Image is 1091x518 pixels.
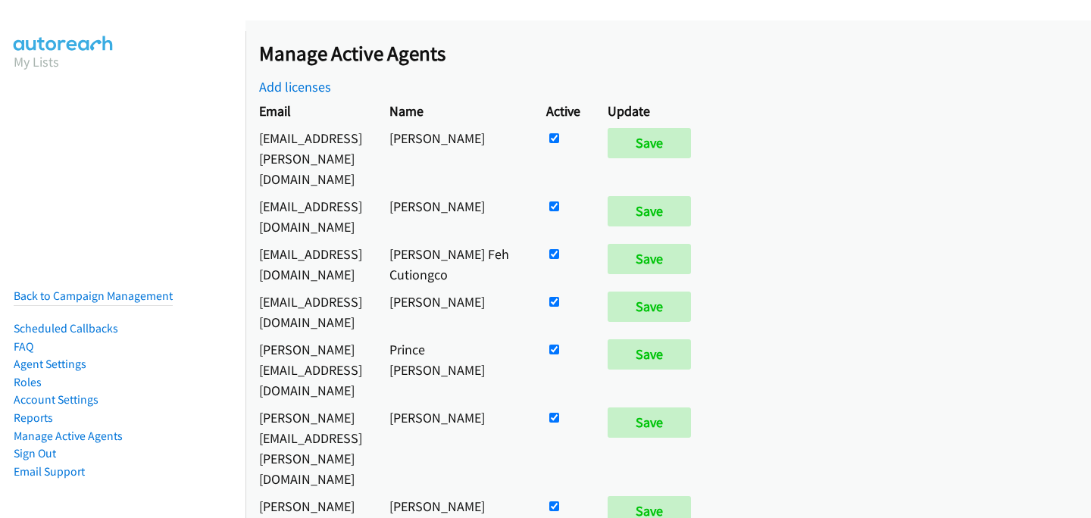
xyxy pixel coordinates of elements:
th: Email [245,97,376,124]
th: Active [533,97,594,124]
input: Save [608,407,691,438]
td: [PERSON_NAME] [376,124,533,192]
iframe: Resource Center [1048,198,1091,319]
td: [EMAIL_ADDRESS][DOMAIN_NAME] [245,240,376,288]
h2: Manage Active Agents [259,41,1091,67]
td: [PERSON_NAME][EMAIL_ADDRESS][PERSON_NAME][DOMAIN_NAME] [245,404,376,492]
iframe: Checklist [963,452,1080,507]
a: Sign Out [14,446,56,460]
th: Update [594,97,711,124]
a: Roles [14,375,42,389]
td: [PERSON_NAME] Feh Cutiongco [376,240,533,288]
a: Agent Settings [14,357,86,371]
a: Manage Active Agents [14,429,123,443]
td: [PERSON_NAME][EMAIL_ADDRESS][DOMAIN_NAME] [245,335,376,404]
td: [EMAIL_ADDRESS][PERSON_NAME][DOMAIN_NAME] [245,124,376,192]
input: Save [608,244,691,274]
td: [PERSON_NAME] [376,288,533,335]
td: [EMAIL_ADDRESS][DOMAIN_NAME] [245,192,376,240]
input: Save [608,339,691,370]
a: Add licenses [259,78,331,95]
td: Prince [PERSON_NAME] [376,335,533,404]
a: Back to Campaign Management [14,289,173,303]
a: Scheduled Callbacks [14,321,118,335]
a: My Lists [14,53,59,70]
th: Name [376,97,533,124]
td: [PERSON_NAME] [376,404,533,492]
td: [EMAIL_ADDRESS][DOMAIN_NAME] [245,288,376,335]
a: FAQ [14,339,33,354]
td: [PERSON_NAME] [376,192,533,240]
input: Save [608,128,691,158]
input: Save [608,196,691,226]
a: Email Support [14,464,85,479]
input: Save [608,292,691,322]
a: Account Settings [14,392,98,407]
a: Reports [14,410,53,425]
